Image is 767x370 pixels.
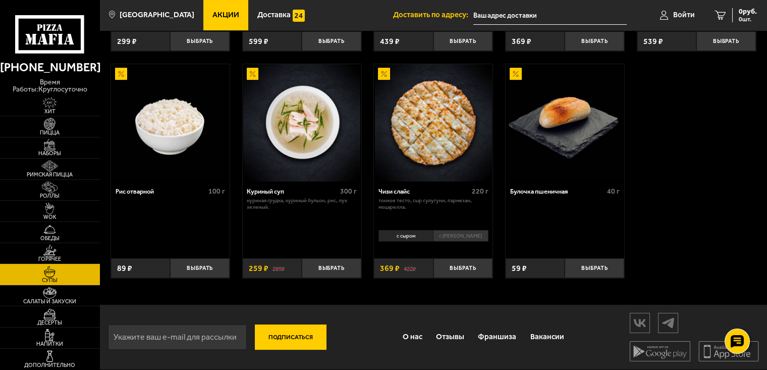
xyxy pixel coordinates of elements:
[506,64,623,181] img: Булочка пшеничная
[510,188,605,195] div: Булочка пшеничная
[696,31,755,51] button: Выбрать
[659,314,678,332] img: tg
[378,68,390,80] img: Акционный
[404,264,416,272] s: 422 ₽
[117,264,132,272] span: 89 ₽
[243,64,360,181] img: Куриный суп
[117,37,137,45] span: 299 ₽
[739,16,757,22] span: 0 шт.
[115,68,127,80] img: Акционный
[378,230,433,242] li: с сыром
[471,324,523,350] a: Франшиза
[293,10,305,22] img: 15daf4d41897b9f0e9f617042186c801.svg
[380,37,400,45] span: 439 ₽
[506,64,624,181] a: АкционныйБулочка пшеничная
[111,64,230,181] a: АкционныйРис отварной
[473,6,627,25] input: Ваш адрес доставки
[116,188,206,195] div: Рис отварной
[243,64,361,181] a: АкционныйКуриный суп
[249,37,268,45] span: 599 ₽
[108,325,247,350] input: Укажите ваш e-mail для рассылки
[378,198,488,210] p: тонкое тесто, сыр сулугуни, пармезан, моцарелла.
[374,64,492,181] a: АкционныйЧизи слайс
[565,31,624,51] button: Выбрать
[433,230,488,242] li: с [PERSON_NAME]
[630,314,649,332] img: vk
[523,324,571,350] a: Вакансии
[170,31,229,51] button: Выбрать
[433,258,492,278] button: Выбрать
[510,68,522,80] img: Акционный
[378,188,469,195] div: Чизи слайс
[302,31,361,51] button: Выбрать
[249,264,268,272] span: 259 ₽
[673,11,695,19] span: Войти
[170,258,229,278] button: Выбрать
[433,31,492,51] button: Выбрать
[302,258,361,278] button: Выбрать
[340,187,357,196] span: 300 г
[380,264,400,272] span: 369 ₽
[565,258,624,278] button: Выбрать
[396,324,429,350] a: О нас
[643,37,663,45] span: 539 ₽
[374,227,492,252] div: 0
[272,264,285,272] s: 289 ₽
[247,68,259,80] img: Акционный
[512,264,527,272] span: 59 ₽
[257,11,291,19] span: Доставка
[429,324,471,350] a: Отзывы
[120,11,194,19] span: [GEOGRAPHIC_DATA]
[212,11,239,19] span: Акции
[208,187,225,196] span: 100 г
[247,198,357,210] p: куриная грудка, куриный бульон, рис, лук зеленый.
[739,8,757,15] span: 0 руб.
[247,188,338,195] div: Куриный суп
[607,187,620,196] span: 40 г
[512,37,531,45] span: 369 ₽
[255,325,327,350] button: Подписаться
[393,11,473,19] span: Доставить по адресу:
[472,187,488,196] span: 220 г
[112,64,229,181] img: Рис отварной
[375,64,492,181] img: Чизи слайс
